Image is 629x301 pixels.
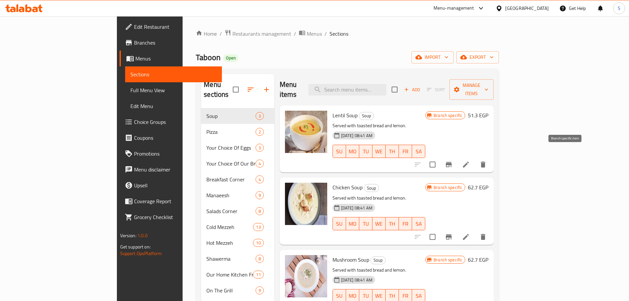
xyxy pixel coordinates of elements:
a: Edit Restaurant [120,19,222,35]
img: Mushroom Soup [285,255,327,297]
span: MO [349,147,357,156]
div: Soup [359,112,374,120]
span: Mushroom Soup [332,255,369,265]
span: Our Home Kitchen From [GEOGRAPHIC_DATA] [206,271,253,279]
button: SA [412,217,425,230]
span: FR [402,219,409,229]
span: Branch specific [431,184,465,191]
span: Select to update [426,158,439,171]
span: Soup [364,184,379,192]
div: items [256,175,264,183]
button: FR [399,145,412,158]
span: Soup [371,256,385,264]
div: items [256,128,264,136]
div: items [253,271,263,279]
span: Select all sections [229,83,243,96]
span: Restaurants management [232,30,291,38]
button: Add [402,85,423,95]
span: Menus [135,55,217,62]
div: items [256,286,264,294]
span: Edit Restaurant [134,23,217,31]
div: Pizza2 [201,124,274,140]
a: Menus [299,29,322,38]
span: SA [415,291,423,301]
div: Shawerma8 [201,251,274,267]
span: Your Choice Of Our Breakfast [206,160,255,168]
button: SU [332,217,346,230]
div: Soup [206,112,255,120]
span: 9 [256,287,263,294]
button: SA [412,145,425,158]
h2: Menu items [280,80,301,99]
span: S [618,5,620,12]
button: TU [359,145,372,158]
span: Your Choice Of Eggs [206,144,255,152]
button: TH [386,217,399,230]
div: Manaeesh9 [201,187,274,203]
span: Open [223,55,238,61]
span: [DATE] 08:41 AM [338,277,375,283]
div: Breakfast Corner4 [201,171,274,187]
span: TU [362,219,370,229]
a: Upsell [120,177,222,193]
span: TH [388,219,396,229]
div: items [256,207,264,215]
span: Sections [130,70,217,78]
button: Manage items [449,79,494,100]
a: Support.OpsPlatform [120,249,162,258]
button: TU [359,217,372,230]
button: Branch-specific-item [441,157,457,172]
a: Promotions [120,146,222,162]
span: FR [402,291,409,301]
button: import [411,51,454,63]
a: Coupons [120,130,222,146]
div: Hot Mezzeh [206,239,253,247]
span: SA [415,147,423,156]
span: Edit Menu [130,102,217,110]
button: MO [346,217,359,230]
span: import [417,53,448,61]
span: WE [375,291,383,301]
div: Breakfast Corner [206,175,255,183]
span: SA [415,219,423,229]
span: TH [388,291,396,301]
span: 4 [256,176,263,183]
span: Promotions [134,150,217,158]
a: Coverage Report [120,193,222,209]
div: items [253,239,263,247]
span: Salads Corner [206,207,255,215]
div: Soup3 [201,108,274,124]
button: delete [475,157,491,172]
span: Manage items [455,81,488,98]
div: On The Grill [206,286,255,294]
span: Lentil Soup [332,110,358,120]
a: Menu disclaimer [120,162,222,177]
span: 4 [256,161,263,167]
a: Menus [120,51,222,66]
span: WE [375,219,383,229]
h6: 62.7 EGP [468,183,488,192]
span: Chicken Soup [332,182,363,192]
div: items [256,144,264,152]
span: WE [375,147,383,156]
a: Branches [120,35,222,51]
div: items [256,255,264,263]
button: TH [386,145,399,158]
div: Shawerma [206,255,255,263]
a: Edit menu item [462,233,470,241]
span: 2 [256,129,263,135]
span: Manaeesh [206,191,255,199]
span: 1.0.0 [137,231,148,240]
button: MO [346,145,359,158]
span: FR [402,147,409,156]
span: 3 [256,145,263,151]
span: MO [349,219,357,229]
span: [DATE] 08:41 AM [338,132,375,139]
p: Served with toasted bread and lemon. [332,266,425,274]
button: FR [399,217,412,230]
span: SU [335,147,343,156]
